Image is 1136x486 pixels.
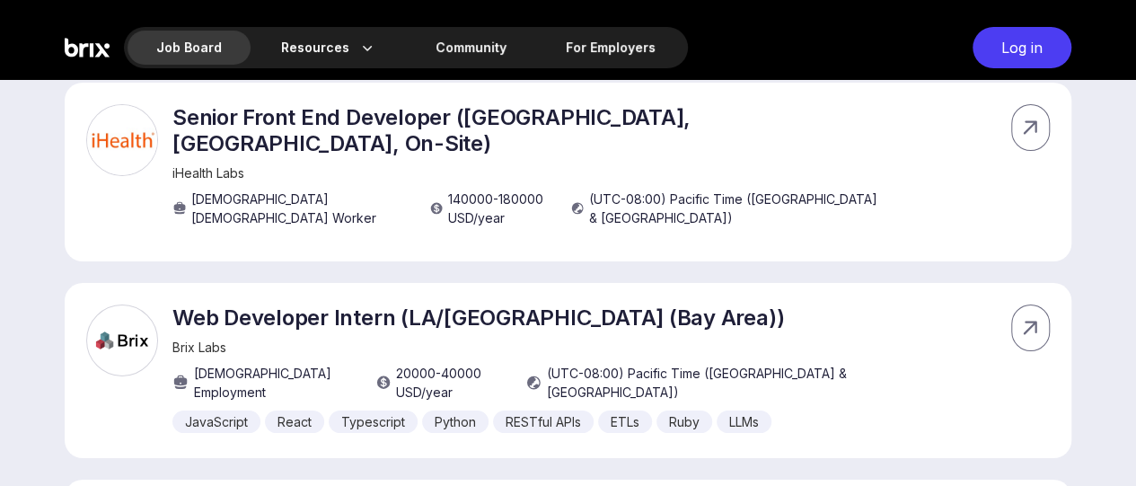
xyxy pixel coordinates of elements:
span: [DEMOGRAPHIC_DATA] Employment [193,364,357,402]
a: Log in [964,27,1071,68]
div: Resources [252,31,405,65]
div: React [265,411,324,433]
p: Web Developer Intern (LA/[GEOGRAPHIC_DATA] (Bay Area)) [172,305,883,331]
span: (UTC-08:00) Pacific Time ([GEOGRAPHIC_DATA] & [GEOGRAPHIC_DATA]) [547,364,883,402]
div: Ruby [656,411,712,433]
div: Typescript [329,411,418,433]
div: LLMs [717,411,771,433]
a: Community [407,31,535,65]
span: Brix Labs [172,340,226,355]
p: Senior Front End Developer ([GEOGRAPHIC_DATA], [GEOGRAPHIC_DATA], On-Site) [172,104,883,156]
img: Brix Logo [65,27,110,68]
span: 20000 - 40000 USD /year [396,364,507,402]
a: For Employers [537,31,684,65]
div: ETLs [598,411,652,433]
span: (UTC-08:00) Pacific Time ([GEOGRAPHIC_DATA] & [GEOGRAPHIC_DATA]) [589,190,883,227]
span: [DEMOGRAPHIC_DATA] [DEMOGRAPHIC_DATA] Worker [191,190,411,227]
span: 140000 - 180000 USD /year [448,190,552,227]
div: JavaScript [172,411,260,433]
div: RESTful APIs [493,411,594,433]
div: Log in [973,27,1071,68]
span: iHealth Labs [172,165,244,181]
div: Python [422,411,489,433]
div: Job Board [128,31,251,65]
